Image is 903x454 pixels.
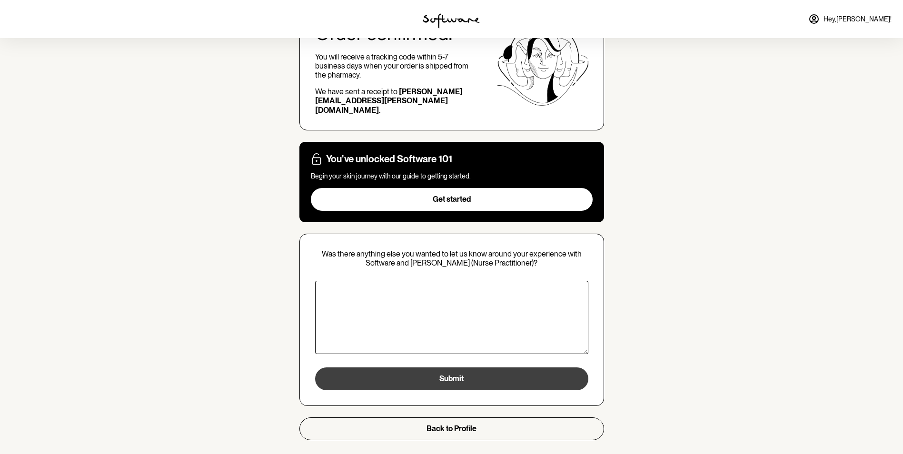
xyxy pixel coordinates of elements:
a: Hey,[PERSON_NAME]! [803,8,897,30]
span: Get started [433,195,471,204]
span: Back to Profile [427,424,476,433]
h5: You've unlocked Software 101 [326,153,452,165]
p: Begin your skin journey with our guide to getting started. [311,172,593,180]
button: Submit [315,367,588,390]
img: software logo [423,13,480,29]
p: We have sent a receipt to [315,87,478,115]
img: Software graphic [497,22,588,106]
button: Back to Profile [299,417,604,440]
p: You will receive a tracking code within 5-7 business days when your order is shipped from the pha... [315,52,478,80]
p: Was there anything else you wanted to let us know around your experience with Software and [PERSO... [315,249,588,267]
span: Hey, [PERSON_NAME] ! [824,15,892,23]
button: Get started [311,188,593,211]
strong: [PERSON_NAME][EMAIL_ADDRESS][PERSON_NAME][DOMAIN_NAME] . [315,87,463,114]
